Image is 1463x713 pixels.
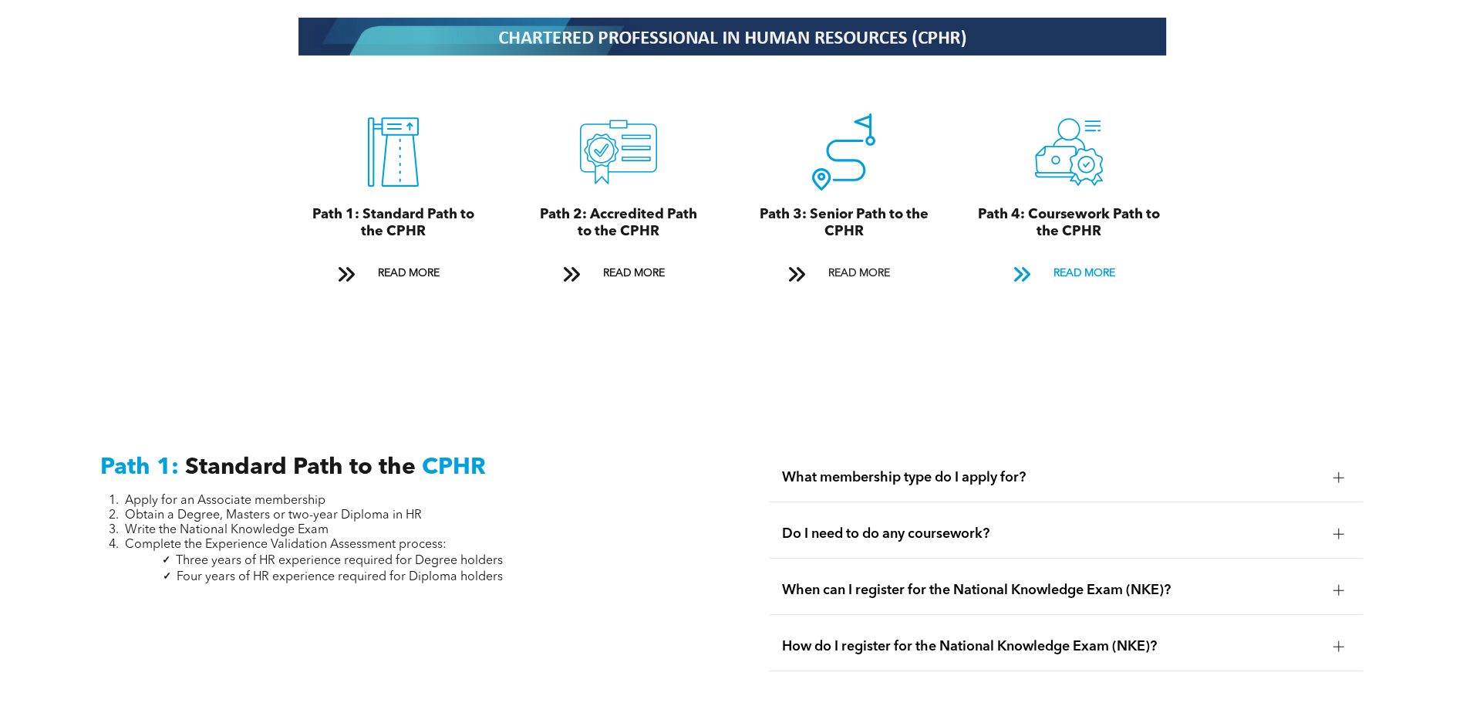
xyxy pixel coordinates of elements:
[782,638,1321,655] span: How do I register for the National Knowledge Exam (NKE)?
[327,259,460,288] a: READ MORE
[552,259,685,288] a: READ MORE
[422,456,486,479] span: CPHR
[777,259,910,288] a: READ MORE
[598,259,670,288] span: READ MORE
[125,495,325,507] span: Apply for an Associate membership
[782,469,1321,486] span: What membership type do I apply for?
[125,509,422,522] span: Obtain a Degree, Masters or two-year Diploma in HR
[978,208,1160,238] span: Path 4: Coursework Path to the CPHR
[177,571,503,583] span: Four years of HR experience required for Diploma holders
[176,555,503,567] span: Three years of HR experience required for Degree holders
[125,539,447,551] span: Complete the Experience Validation Assessment process:
[782,582,1321,599] span: When can I register for the National Knowledge Exam (NKE)?
[185,456,416,479] span: Standard Path to the
[312,208,474,238] span: Path 1: Standard Path to the CPHR
[823,259,895,288] span: READ MORE
[100,456,179,479] span: Path 1:
[782,525,1321,542] span: Do I need to do any coursework?
[1048,259,1121,288] span: READ MORE
[540,208,697,238] span: Path 2: Accredited Path to the CPHR
[760,208,929,238] span: Path 3: Senior Path to the CPHR
[125,524,329,536] span: Write the National Knowledge Exam
[1003,259,1135,288] a: READ MORE
[372,259,445,288] span: READ MORE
